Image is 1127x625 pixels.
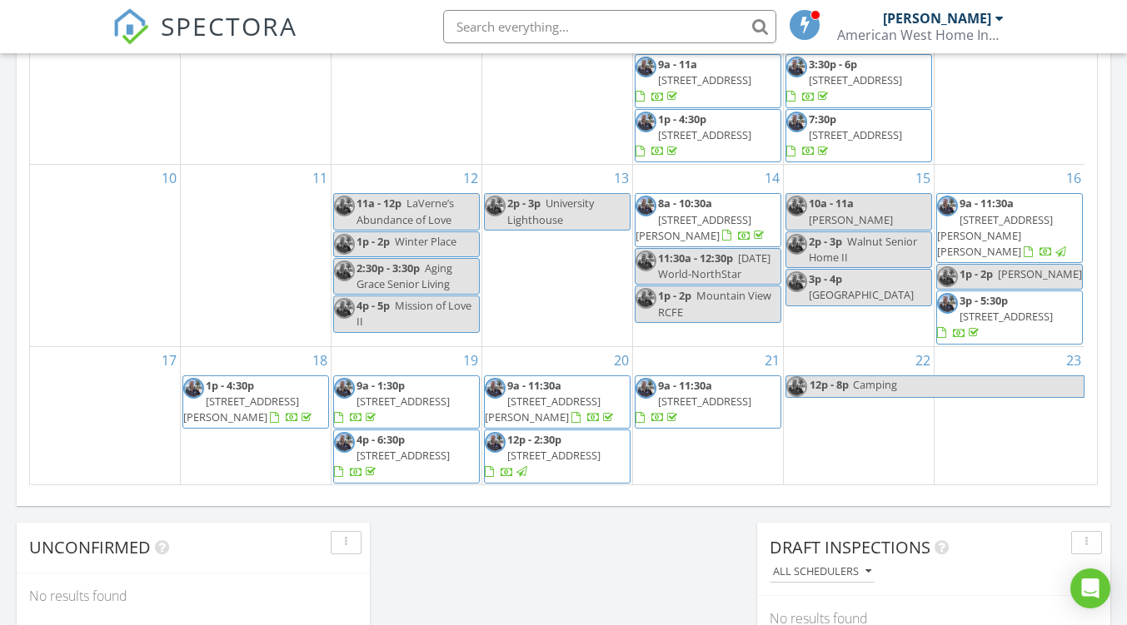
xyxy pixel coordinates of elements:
[112,22,297,57] a: SPECTORA
[773,566,871,578] div: All schedulers
[785,54,932,108] a: 3:30p - 6p [STREET_ADDRESS]
[334,298,355,319] img: img_7074.jpg
[334,432,450,479] a: 4p - 6:30p [STREET_ADDRESS]
[636,112,656,132] img: img_7074.jpg
[761,347,783,374] a: Go to August 21, 2025
[30,165,181,346] td: Go to August 10, 2025
[507,448,601,463] span: [STREET_ADDRESS]
[770,536,930,558] span: Draft Inspections
[809,287,914,302] span: [GEOGRAPHIC_DATA]
[484,375,631,429] a: 9a - 11:30a [STREET_ADDRESS][PERSON_NAME]
[809,234,917,265] span: Walnut Senior Home II
[785,109,932,163] a: 7:30p [STREET_ADDRESS]
[507,378,561,393] span: 9a - 11:30a
[809,112,836,126] span: 7:30p
[761,165,783,191] a: Go to August 14, 2025
[809,212,893,227] span: [PERSON_NAME]
[636,196,767,242] a: 8a - 10:30a [STREET_ADDRESS][PERSON_NAME]
[786,271,807,292] img: img_7074.jpg
[786,196,807,216] img: img_7074.jpg
[395,234,456,249] span: Winter Place
[658,288,771,319] span: Mountain View RCFE
[635,193,781,247] a: 8a - 10:30a [STREET_ADDRESS][PERSON_NAME]
[1070,568,1110,608] div: Open Intercom Messenger
[183,378,315,424] a: 1p - 4:30p [STREET_ADDRESS][PERSON_NAME]
[658,250,770,281] span: [DATE] World-NorthStar
[334,234,355,255] img: img_7074.jpg
[635,109,781,163] a: 1p - 4:30p [STREET_ADDRESS]
[658,57,697,72] span: 9a - 11a
[658,288,691,303] span: 1p - 2p
[960,196,1014,211] span: 9a - 11:30a
[1063,347,1085,374] a: Go to August 23, 2025
[206,378,254,393] span: 1p - 4:30p
[507,432,561,447] span: 12p - 2:30p
[786,376,807,397] img: img_7074.jpg
[485,432,601,479] a: 12p - 2:30p [STREET_ADDRESS]
[658,196,712,211] span: 8a - 10:30a
[809,271,842,286] span: 3p - 4p
[636,212,751,243] span: [STREET_ADDRESS][PERSON_NAME]
[658,127,751,142] span: [STREET_ADDRESS]
[770,561,875,583] button: All schedulers
[636,288,656,309] img: img_7074.jpg
[357,394,450,409] span: [STREET_ADDRESS]
[182,375,329,429] a: 1p - 4:30p [STREET_ADDRESS][PERSON_NAME]
[357,196,454,226] span: LaVerne’s Abundance of Love
[786,57,807,77] img: img_7074.jpg
[635,54,781,108] a: 9a - 11a [STREET_ADDRESS]
[357,298,471,329] span: Mission of Love II
[636,250,656,271] img: img_7074.jpg
[485,378,506,399] img: img_7074.jpg
[960,309,1053,324] span: [STREET_ADDRESS]
[658,250,733,265] span: 11:30a - 12:30p
[786,57,902,103] a: 3:30p - 6p [STREET_ADDRESS]
[912,347,934,374] a: Go to August 22, 2025
[937,212,1053,259] span: [STREET_ADDRESS][PERSON_NAME][PERSON_NAME]
[783,346,934,485] td: Go to August 22, 2025
[482,165,633,346] td: Go to August 13, 2025
[632,346,783,485] td: Go to August 21, 2025
[937,266,958,287] img: img_7074.jpg
[334,432,355,453] img: img_7074.jpg
[786,234,807,255] img: img_7074.jpg
[809,57,857,72] span: 3:30p - 6p
[837,27,1004,43] div: American West Home Inspection, Inc
[809,127,902,142] span: [STREET_ADDRESS]
[334,196,355,216] img: img_7074.jpg
[181,165,332,346] td: Go to August 11, 2025
[809,72,902,87] span: [STREET_ADDRESS]
[636,57,656,77] img: img_7074.jpg
[937,196,958,216] img: img_7074.jpg
[934,165,1085,346] td: Go to August 16, 2025
[334,378,450,424] a: 9a - 1:30p [STREET_ADDRESS]
[786,112,807,132] img: img_7074.jpg
[636,112,751,158] a: 1p - 4:30p [STREET_ADDRESS]
[632,165,783,346] td: Go to August 14, 2025
[333,375,480,429] a: 9a - 1:30p [STREET_ADDRESS]
[482,346,633,485] td: Go to August 20, 2025
[332,346,482,485] td: Go to August 19, 2025
[636,57,751,103] a: 9a - 11a [STREET_ADDRESS]
[357,298,390,313] span: 4p - 5p
[357,378,405,393] span: 9a - 1:30p
[309,347,331,374] a: Go to August 18, 2025
[998,266,1082,281] span: [PERSON_NAME]
[161,8,297,43] span: SPECTORA
[357,234,390,249] span: 1p - 2p
[937,196,1069,259] a: 9a - 11:30a [STREET_ADDRESS][PERSON_NAME][PERSON_NAME]
[636,196,656,216] img: img_7074.jpg
[29,536,151,558] span: Unconfirmed
[1063,165,1085,191] a: Go to August 16, 2025
[181,346,332,485] td: Go to August 18, 2025
[485,196,506,216] img: img_7074.jpg
[658,394,751,409] span: [STREET_ADDRESS]
[460,347,481,374] a: Go to August 19, 2025
[309,165,331,191] a: Go to August 11, 2025
[936,290,1083,345] a: 3p - 5:30p [STREET_ADDRESS]
[357,260,420,275] span: 2:30p - 3:30p
[658,72,751,87] span: [STREET_ADDRESS]
[611,347,632,374] a: Go to August 20, 2025
[332,165,482,346] td: Go to August 12, 2025
[658,112,706,126] span: 1p - 4:30p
